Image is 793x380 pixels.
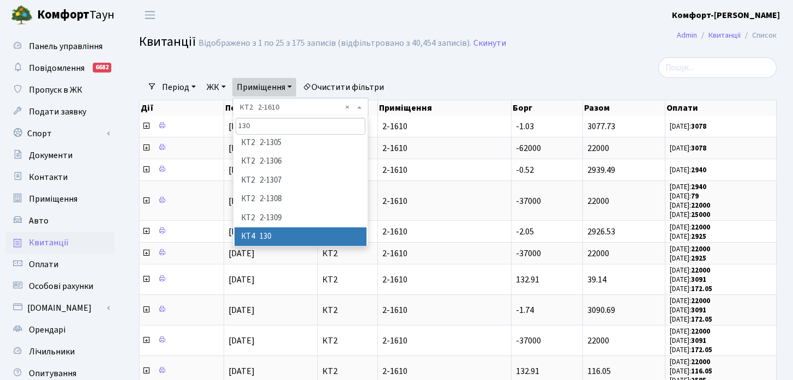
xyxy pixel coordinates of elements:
[691,201,710,210] b: 22000
[670,222,710,232] small: [DATE]:
[670,143,706,153] small: [DATE]:
[5,101,115,123] a: Подати заявку
[229,304,255,316] span: [DATE]
[691,191,699,201] b: 79
[691,336,706,346] b: 3091
[29,40,103,52] span: Панель управління
[382,367,507,376] span: 2-1610
[670,284,712,294] small: [DATE]:
[5,319,115,341] a: Орендарі
[587,120,615,132] span: 3077.73
[5,341,115,363] a: Лічильники
[670,345,712,355] small: [DATE]:
[229,195,255,207] span: [DATE]
[29,346,75,358] span: Лічильники
[5,254,115,275] a: Оплати
[516,226,534,238] span: -2.05
[229,365,255,377] span: [DATE]
[378,100,512,116] th: Приміщення
[670,357,710,367] small: [DATE]:
[670,182,706,192] small: [DATE]:
[29,149,73,161] span: Документи
[516,304,534,316] span: -1.74
[224,100,318,116] th: Період
[322,367,373,376] span: КТ2
[229,335,255,347] span: [DATE]
[516,120,534,132] span: -1.03
[691,266,710,275] b: 22000
[322,306,373,315] span: КТ2
[691,122,706,131] b: 3078
[691,143,706,153] b: 3078
[5,210,115,232] a: Авто
[382,306,507,315] span: 2-1610
[382,166,507,174] span: 2-1610
[37,6,89,23] b: Комфорт
[660,24,793,47] nav: breadcrumb
[202,78,230,96] a: ЖК
[691,357,710,367] b: 22000
[587,335,609,347] span: 22000
[5,297,115,319] a: [DOMAIN_NAME]
[670,122,706,131] small: [DATE]:
[229,120,255,132] span: [DATE]
[199,38,471,49] div: Відображено з 1 по 25 з 175 записів (відфільтровано з 40,454 записів).
[691,305,706,315] b: 3091
[691,210,710,220] b: 25000
[587,304,615,316] span: 3090.69
[29,258,58,270] span: Оплати
[587,248,609,260] span: 22000
[665,100,777,116] th: Оплати
[691,182,706,192] b: 2940
[658,57,777,78] input: Пошук...
[229,248,255,260] span: [DATE]
[672,9,780,21] b: Комфорт-[PERSON_NAME]
[587,195,609,207] span: 22000
[229,142,255,154] span: [DATE]
[691,254,706,263] b: 2925
[670,201,710,210] small: [DATE]:
[229,274,255,286] span: [DATE]
[232,78,296,96] a: Приміщення
[672,9,780,22] a: Комфорт-[PERSON_NAME]
[670,210,710,220] small: [DATE]:
[691,315,712,324] b: 172.05
[691,366,712,376] b: 116.05
[670,266,710,275] small: [DATE]:
[587,274,606,286] span: 39.14
[5,123,115,144] a: Спорт
[5,166,115,188] a: Контакти
[235,227,367,246] li: КТ4 130
[670,336,706,346] small: [DATE]:
[587,164,615,176] span: 2939.49
[29,280,93,292] span: Особові рахунки
[691,244,710,254] b: 22000
[516,195,541,207] span: -37000
[29,62,85,74] span: Повідомлення
[29,171,68,183] span: Контакти
[29,237,69,249] span: Квитанції
[516,335,541,347] span: -37000
[322,249,373,258] span: КТ2
[136,6,164,24] button: Переключити навігацію
[5,275,115,297] a: Особові рахунки
[512,100,583,116] th: Борг
[516,365,539,377] span: 132.91
[670,327,710,336] small: [DATE]:
[516,142,541,154] span: -62000
[670,191,699,201] small: [DATE]:
[235,209,367,228] li: КТ2 2-1309
[382,275,507,284] span: 2-1610
[587,365,611,377] span: 116.05
[583,100,665,116] th: Разом
[516,274,539,286] span: 132.91
[345,102,349,113] span: Видалити всі елементи
[670,366,712,376] small: [DATE]:
[587,142,609,154] span: 22000
[691,232,706,242] b: 2925
[670,296,710,306] small: [DATE]:
[322,336,373,345] span: КТ2
[382,122,507,131] span: 2-1610
[240,102,355,113] span: КТ2 2-1610
[29,193,77,205] span: Приміщення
